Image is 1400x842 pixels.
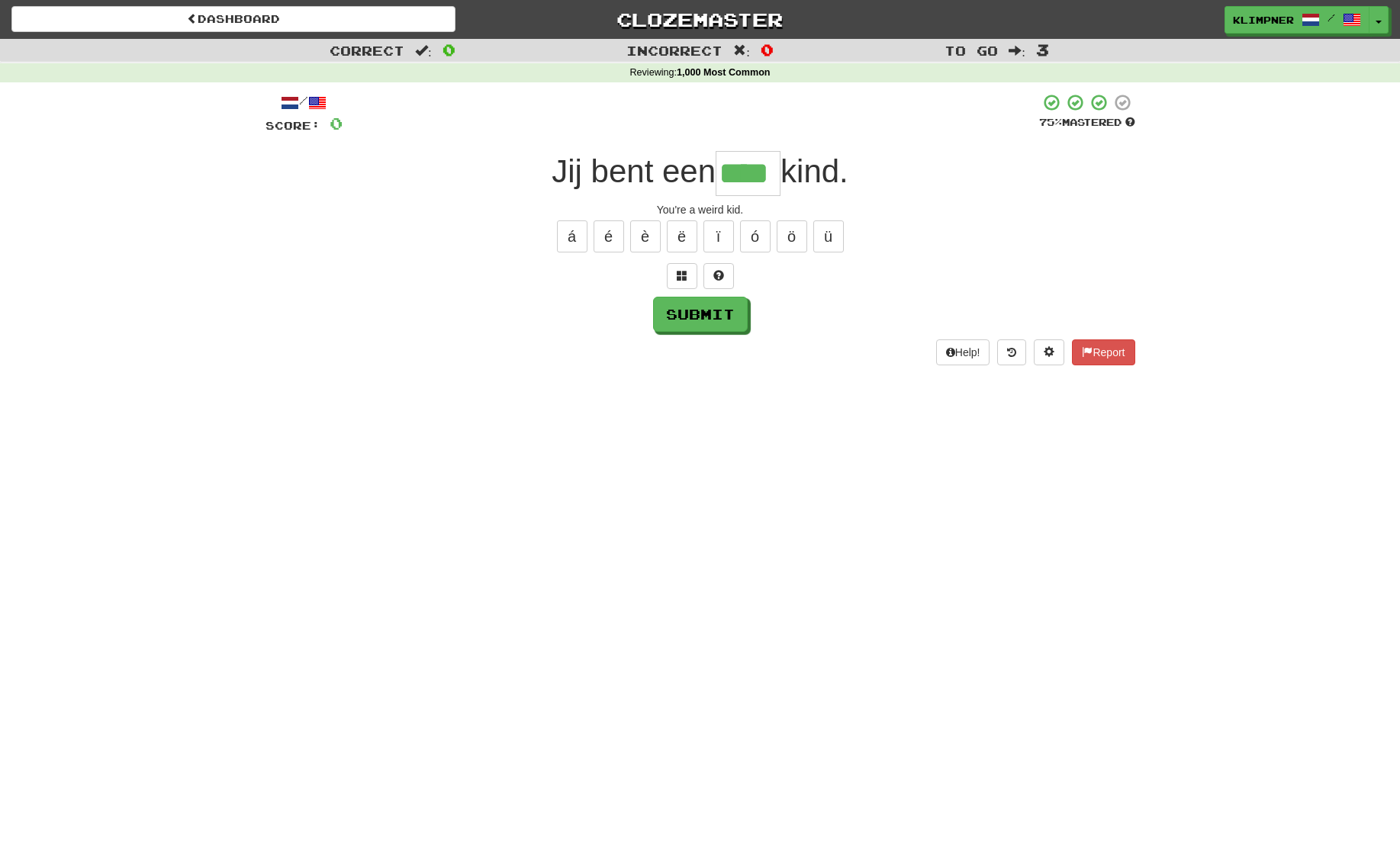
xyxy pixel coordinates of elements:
[626,43,723,58] span: Incorrect
[761,40,774,59] span: 0
[703,220,734,252] button: ï
[11,6,455,32] a: Dashboard
[266,93,343,112] div: /
[594,220,624,252] button: é
[1039,116,1135,130] div: Mastered
[1328,12,1335,23] span: /
[552,153,716,189] span: Jij bent een
[266,119,320,132] span: Score:
[415,44,432,57] span: :
[653,297,748,332] button: Submit
[1233,13,1294,27] span: klimpner
[667,263,697,289] button: Switch sentence to multiple choice alt+p
[1036,40,1049,59] span: 3
[703,263,734,289] button: Single letter hint - you only get 1 per sentence and score half the points! alt+h
[478,6,922,33] a: Clozemaster
[667,220,697,252] button: ë
[945,43,998,58] span: To go
[1072,339,1134,365] button: Report
[330,114,343,133] span: 0
[677,67,770,78] strong: 1,000 Most Common
[266,202,1135,217] div: You're a weird kid.
[997,339,1026,365] button: Round history (alt+y)
[330,43,404,58] span: Correct
[733,44,750,57] span: :
[557,220,587,252] button: á
[1225,6,1369,34] a: klimpner /
[936,339,990,365] button: Help!
[740,220,771,252] button: ó
[813,220,844,252] button: ü
[1039,116,1062,128] span: 75 %
[780,153,848,189] span: kind.
[630,220,661,252] button: è
[1009,44,1025,57] span: :
[443,40,455,59] span: 0
[777,220,807,252] button: ö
